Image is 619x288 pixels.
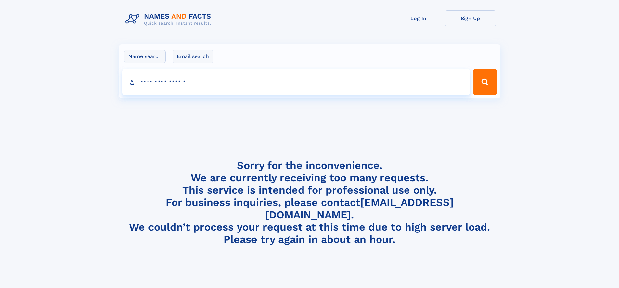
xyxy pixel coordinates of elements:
[473,69,497,95] button: Search Button
[123,10,216,28] img: Logo Names and Facts
[393,10,445,26] a: Log In
[122,69,470,95] input: search input
[123,159,496,246] h4: Sorry for the inconvenience. We are currently receiving too many requests. This service is intend...
[265,196,454,221] a: [EMAIL_ADDRESS][DOMAIN_NAME]
[445,10,496,26] a: Sign Up
[173,50,213,63] label: Email search
[124,50,166,63] label: Name search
